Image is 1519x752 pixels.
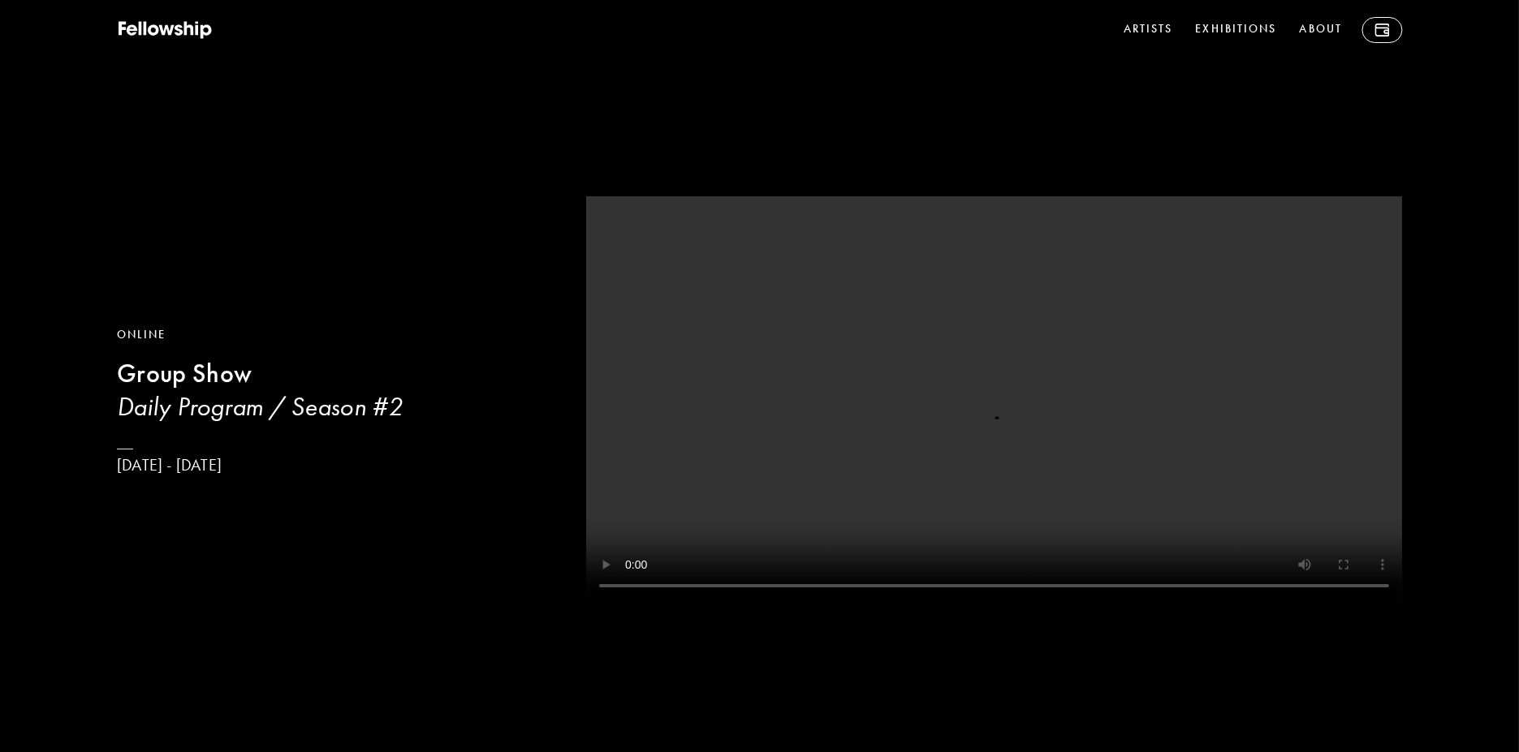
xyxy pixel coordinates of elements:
img: Wallet icon [1374,24,1389,37]
a: Exhibitions [1192,17,1279,43]
p: [DATE] - [DATE] [117,455,546,475]
a: About [1297,17,1346,43]
h3: Daily Program / Season #2 [117,390,546,423]
b: Group Show [117,358,252,389]
a: Artists [1120,17,1176,43]
div: Online [117,326,546,344]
